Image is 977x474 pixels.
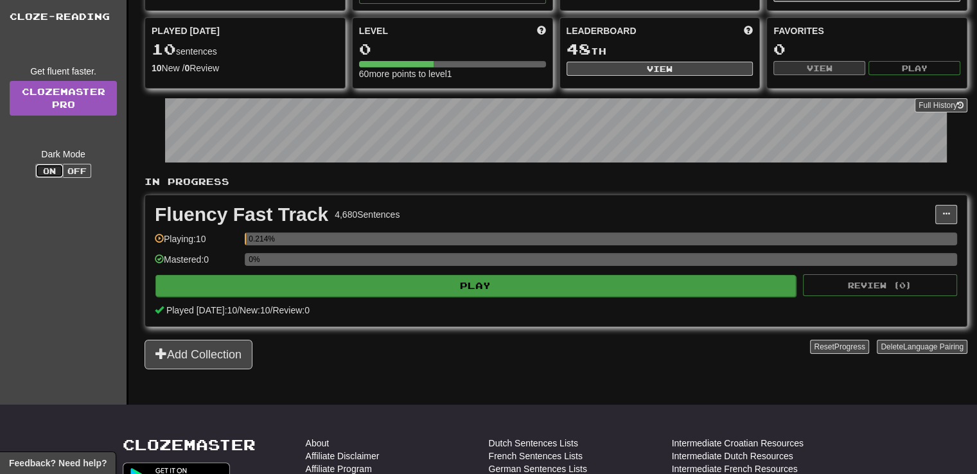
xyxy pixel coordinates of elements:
[152,41,339,58] div: sentences
[10,148,117,161] div: Dark Mode
[773,41,960,57] div: 0
[489,437,578,450] a: Dutch Sentences Lists
[184,63,189,73] strong: 0
[915,98,967,112] button: Full History
[145,340,252,369] button: Add Collection
[152,62,339,75] div: New / Review
[672,437,804,450] a: Intermediate Croatian Resources
[237,305,240,315] span: /
[155,205,328,224] div: Fluency Fast Track
[335,208,400,221] div: 4,680 Sentences
[63,164,91,178] button: Off
[567,24,637,37] span: Leaderboard
[567,41,753,58] div: th
[155,253,238,274] div: Mastered: 0
[744,24,753,37] span: This week in points, UTC
[359,24,388,37] span: Level
[306,450,380,462] a: Affiliate Disclaimer
[35,164,64,178] button: On
[537,24,546,37] span: Score more points to level up
[903,342,964,351] span: Language Pairing
[155,233,238,254] div: Playing: 10
[567,62,753,76] button: View
[672,450,793,462] a: Intermediate Dutch Resources
[359,41,546,57] div: 0
[152,63,162,73] strong: 10
[123,437,256,453] a: Clozemaster
[773,24,960,37] div: Favorites
[152,24,220,37] span: Played [DATE]
[155,275,796,297] button: Play
[868,61,960,75] button: Play
[773,61,865,75] button: View
[834,342,865,351] span: Progress
[359,67,546,80] div: 60 more points to level 1
[10,65,117,78] div: Get fluent faster.
[489,450,583,462] a: French Sentences Lists
[152,40,176,58] span: 10
[9,457,107,470] span: Open feedback widget
[270,305,273,315] span: /
[145,175,967,188] p: In Progress
[10,81,117,116] a: ClozemasterPro
[166,305,237,315] span: Played [DATE]: 10
[240,305,270,315] span: New: 10
[567,40,591,58] span: 48
[306,437,330,450] a: About
[803,274,957,296] button: Review (0)
[877,340,967,354] button: DeleteLanguage Pairing
[810,340,868,354] button: ResetProgress
[272,305,310,315] span: Review: 0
